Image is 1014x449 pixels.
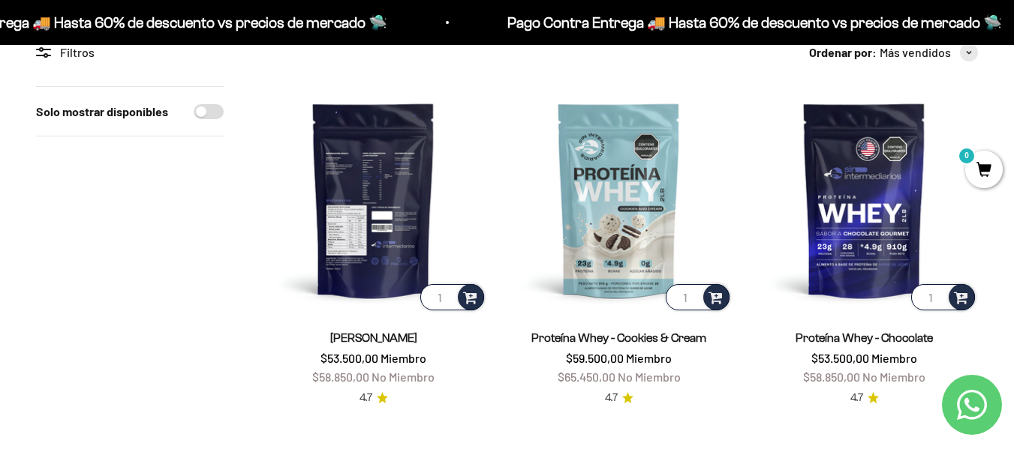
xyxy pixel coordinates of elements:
[862,370,925,384] span: No Miembro
[965,163,1003,179] a: 0
[531,331,706,344] a: Proteína Whey - Cookies & Cream
[360,390,388,406] a: 4.74.7 de 5.0 estrellas
[850,390,879,406] a: 4.74.7 de 5.0 estrellas
[803,370,860,384] span: $58.850,00
[880,43,951,62] span: Más vendidos
[360,390,372,406] span: 4.7
[811,351,869,365] span: $53.500,00
[260,86,487,313] img: Proteína Whey - Vainilla
[958,147,976,165] mark: 0
[850,390,863,406] span: 4.7
[381,351,426,365] span: Miembro
[36,43,224,62] div: Filtros
[36,102,168,121] label: Solo mostrar disponibles
[312,370,369,384] span: $58.850,00
[506,10,1000,34] p: Pago Contra Entrega 🚚 Hasta 60% de descuento vs precios de mercado 🛸
[809,43,877,62] span: Ordenar por:
[618,370,681,384] span: No Miembro
[626,351,672,365] span: Miembro
[605,390,618,406] span: 4.7
[880,43,978,62] button: Más vendidos
[330,331,417,344] a: [PERSON_NAME]
[558,370,615,384] span: $65.450,00
[796,331,933,344] a: Proteína Whey - Chocolate
[871,351,917,365] span: Miembro
[605,390,633,406] a: 4.74.7 de 5.0 estrellas
[372,370,435,384] span: No Miembro
[320,351,378,365] span: $53.500,00
[566,351,624,365] span: $59.500,00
